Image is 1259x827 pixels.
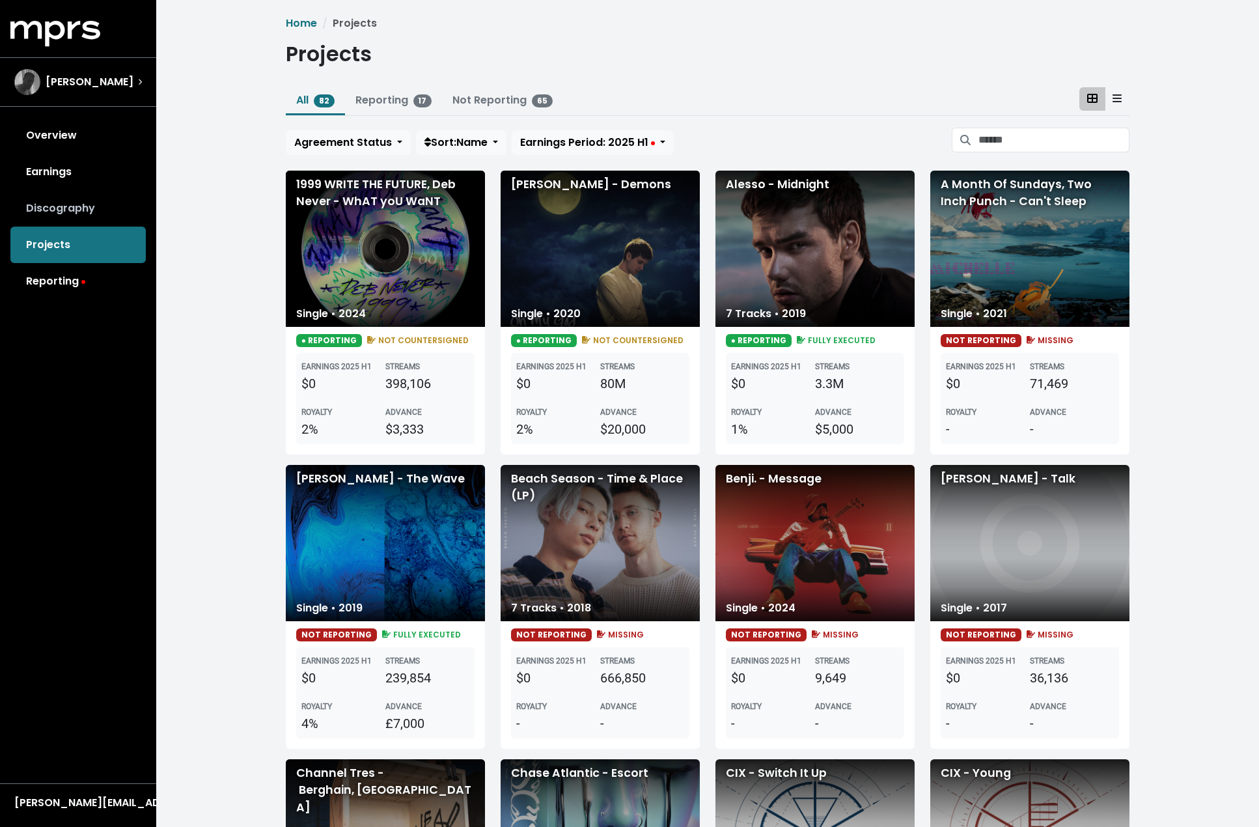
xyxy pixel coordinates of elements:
[424,135,488,150] span: Sort: Name
[385,408,422,417] b: ADVANCE
[501,465,700,621] div: Beach Season - Time & Place (LP)
[516,362,587,371] b: EARNINGS 2025 H1
[10,794,146,811] button: [PERSON_NAME][EMAIL_ADDRESS][DOMAIN_NAME]
[600,362,635,371] b: STREAMS
[516,408,547,417] b: ROYALTY
[413,94,432,107] span: 17
[715,465,915,621] div: Benji. - Message
[731,702,762,711] b: ROYALTY
[1024,335,1074,346] span: MISSING
[1030,362,1064,371] b: STREAMS
[380,629,462,640] span: FULLY EXECUTED
[946,714,1030,733] div: -
[815,362,850,371] b: STREAMS
[930,465,1129,621] div: [PERSON_NAME] - Talk
[501,301,591,327] div: Single • 2020
[731,668,815,688] div: $0
[1030,668,1114,688] div: 36,136
[301,714,385,733] div: 4%
[941,628,1021,641] span: NOT REPORTING
[301,419,385,439] div: 2%
[355,92,432,107] a: Reporting17
[516,714,600,733] div: -
[512,130,674,155] button: Earnings Period: 2025 H1
[10,117,146,154] a: Overview
[726,334,792,347] span: ● REPORTING
[731,374,815,393] div: $0
[600,419,684,439] div: $20,000
[516,419,600,439] div: 2%
[286,301,376,327] div: Single • 2024
[301,374,385,393] div: $0
[286,42,372,66] h1: Projects
[1030,714,1114,733] div: -
[511,628,592,641] span: NOT REPORTING
[294,135,392,150] span: Agreement Status
[516,374,600,393] div: $0
[815,374,899,393] div: 3.3M
[520,135,655,150] span: Earnings Period: 2025 H1
[930,595,1017,621] div: Single • 2017
[385,668,469,688] div: 239,854
[731,714,815,733] div: -
[10,190,146,227] a: Discography
[501,171,700,327] div: [PERSON_NAME] - Demons
[385,374,469,393] div: 398,106
[516,702,547,711] b: ROYALTY
[385,362,420,371] b: STREAMS
[815,419,899,439] div: $5,000
[516,656,587,666] b: EARNINGS 2025 H1
[301,408,332,417] b: ROYALTY
[532,94,553,107] span: 65
[815,668,899,688] div: 9,649
[301,668,385,688] div: $0
[594,629,644,640] span: MISSING
[600,702,637,711] b: ADVANCE
[14,69,40,95] img: The selected account / producer
[600,408,637,417] b: ADVANCE
[516,668,600,688] div: $0
[286,16,317,31] a: Home
[10,25,100,40] a: mprs logo
[1024,629,1074,640] span: MISSING
[1030,702,1066,711] b: ADVANCE
[946,408,976,417] b: ROYALTY
[14,795,142,811] div: [PERSON_NAME][EMAIL_ADDRESS][DOMAIN_NAME]
[815,656,850,666] b: STREAMS
[301,362,372,371] b: EARNINGS 2025 H1
[1030,408,1066,417] b: ADVANCE
[1113,93,1122,104] svg: Table View
[1030,656,1064,666] b: STREAMS
[815,408,851,417] b: ADVANCE
[930,301,1017,327] div: Single • 2021
[1087,93,1098,104] svg: Card View
[726,628,807,641] span: NOT REPORTING
[809,629,859,640] span: MISSING
[946,656,1016,666] b: EARNINGS 2025 H1
[286,130,411,155] button: Agreement Status
[715,171,915,327] div: Alesso - Midnight
[815,714,899,733] div: -
[579,335,684,346] span: NOT COUNTERSIGNED
[365,335,469,346] span: NOT COUNTERSIGNED
[416,130,506,155] button: Sort:Name
[946,419,1030,439] div: -
[385,656,420,666] b: STREAMS
[385,702,422,711] b: ADVANCE
[600,656,635,666] b: STREAMS
[314,94,335,107] span: 82
[815,702,851,711] b: ADVANCE
[1030,374,1114,393] div: 71,469
[286,595,373,621] div: Single • 2019
[941,334,1021,347] span: NOT REPORTING
[600,714,684,733] div: -
[715,595,806,621] div: Single • 2024
[731,656,801,666] b: EARNINGS 2025 H1
[10,154,146,190] a: Earnings
[317,16,377,31] li: Projects
[731,362,801,371] b: EARNINGS 2025 H1
[10,263,146,300] a: Reporting
[501,595,602,621] div: 7 Tracks • 2018
[978,128,1129,152] input: Search projects
[385,419,469,439] div: $3,333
